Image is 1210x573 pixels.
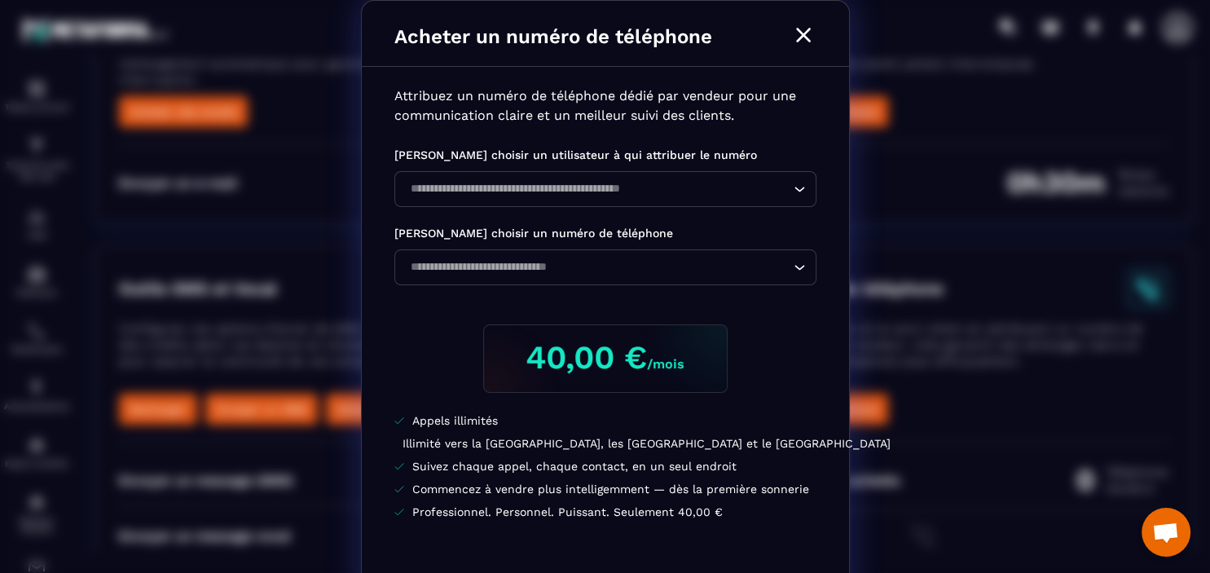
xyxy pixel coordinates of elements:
p: Acheter un numéro de téléphone [394,25,712,48]
p: [PERSON_NAME] choisir un utilisateur à qui attribuer le numéro [394,145,816,165]
span: /mois [647,356,684,372]
li: Suivez chaque appel, chaque contact, en un seul endroit [394,458,816,474]
p: Attribuez un numéro de téléphone dédié par vendeur pour une communication claire et un meilleur s... [394,86,816,126]
li: Illimité vers la [GEOGRAPHIC_DATA], les [GEOGRAPHIC_DATA] et le [GEOGRAPHIC_DATA] [394,435,816,452]
div: Search for option [394,171,816,207]
li: Professionnel. Personnel. Puissant. Seulement 40,00 € [394,504,816,520]
p: [PERSON_NAME] choisir un numéro de téléphone [394,223,816,243]
li: Appels illimités [394,412,816,429]
a: Ouvrir le chat [1142,508,1190,557]
h3: 40,00 € [497,338,714,377]
div: Search for option [394,249,816,285]
input: Search for option [405,180,790,198]
input: Search for option [405,258,790,276]
li: Commencez à vendre plus intelligemment — dès la première sonnerie [394,481,816,497]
